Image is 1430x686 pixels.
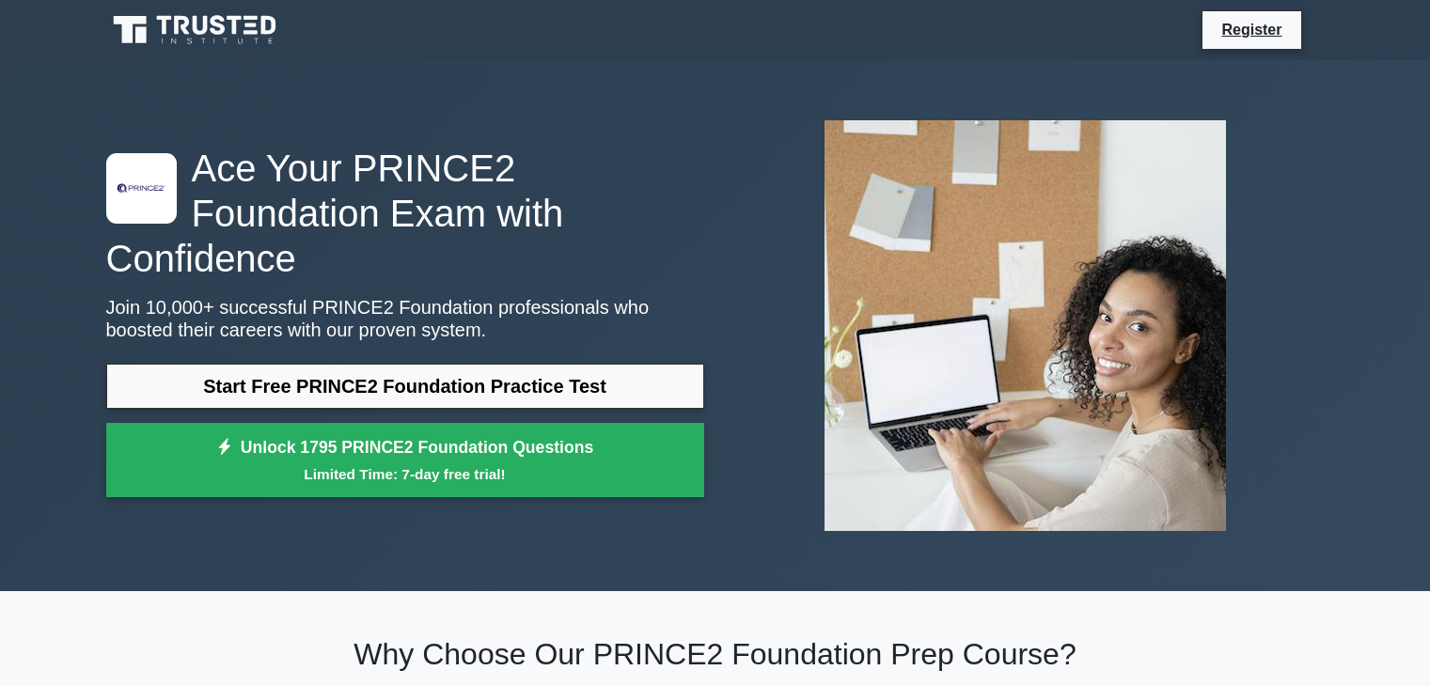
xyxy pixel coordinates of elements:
a: Register [1210,18,1293,41]
small: Limited Time: 7-day free trial! [130,463,681,485]
a: Start Free PRINCE2 Foundation Practice Test [106,364,704,409]
h1: Ace Your PRINCE2 Foundation Exam with Confidence [106,146,704,281]
h2: Why Choose Our PRINCE2 Foundation Prep Course? [106,636,1325,672]
a: Unlock 1795 PRINCE2 Foundation QuestionsLimited Time: 7-day free trial! [106,423,704,498]
p: Join 10,000+ successful PRINCE2 Foundation professionals who boosted their careers with our prove... [106,296,704,341]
